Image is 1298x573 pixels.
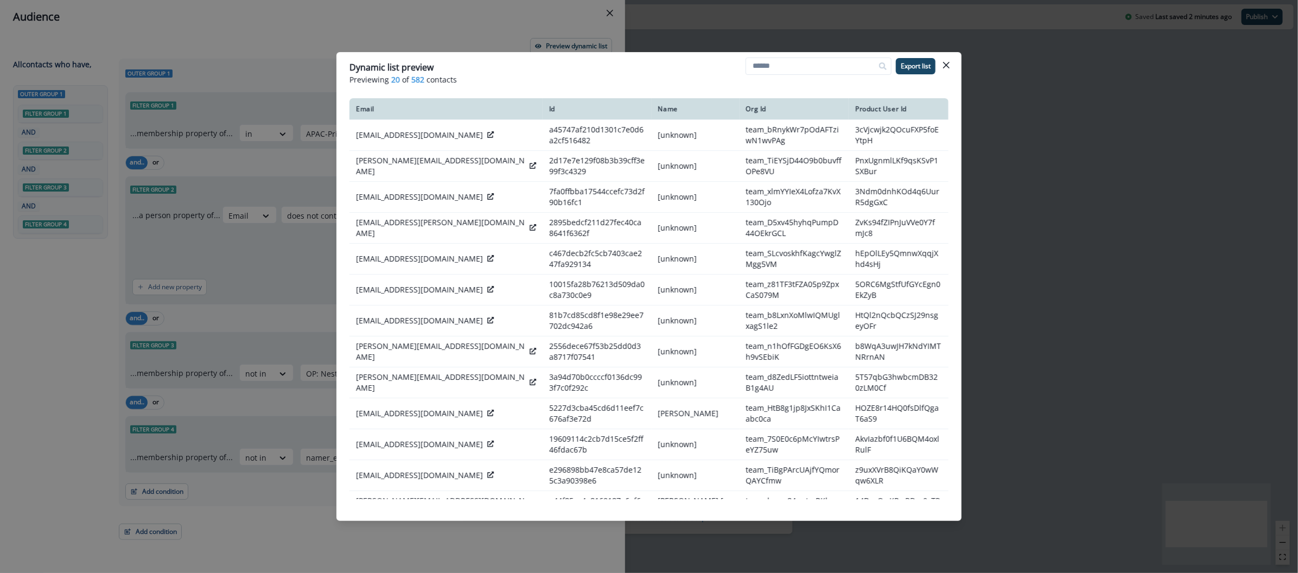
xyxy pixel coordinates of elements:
td: 81b7cd85cd8f1e98e29ee7702dc942a6 [543,305,652,336]
td: 2556dece67f53b25dd0d3a8717f07541 [543,336,652,367]
td: a45747af210d1301c7e0d6a2cf516482 [543,120,652,151]
p: [EMAIL_ADDRESS][DOMAIN_NAME] [356,315,483,326]
td: 2d17e7e129f08b3b39cff3e99f3c4329 [543,151,652,182]
td: [unknown] [652,275,740,305]
td: HtQl2nQcbQCzSJ29nsgeyOFr [849,305,949,336]
td: HOZE8r14HQ0fsDlfQgaT6aS9 [849,398,949,429]
td: a44f85ca4a8169187e6af60451e75474 [543,491,652,522]
p: [EMAIL_ADDRESS][DOMAIN_NAME] [356,439,483,450]
td: PnxUgnmlLKf9qsKSvP1SXBur [849,151,949,182]
td: 10015fa28b76213d509da0c8a730c0e9 [543,275,652,305]
td: team_b8LxnXoMlwIQMUglxagS1le2 [740,305,849,336]
td: b8WqA3uwJH7kNdYIMTNRrnAN [849,336,949,367]
p: [PERSON_NAME][EMAIL_ADDRESS][DOMAIN_NAME] [356,495,525,517]
p: [EMAIL_ADDRESS][DOMAIN_NAME] [356,130,483,141]
td: 3Ndm0dnhKOd4q6UurR5dgGxC [849,182,949,213]
td: team_n1hOfFGDgEO6KsX6h9vSEbiK [740,336,849,367]
td: [unknown] [652,120,740,151]
div: Product User Id [855,105,942,113]
td: team_SLcvoskhfKagcYwglZMgg5VM [740,244,849,275]
td: team_HtB8g1jp8JxSKhI1Caabc0ca [740,398,849,429]
p: [EMAIL_ADDRESS][DOMAIN_NAME] [356,192,483,202]
td: team_TiEYSjD44O9b0buvffOPe8VU [740,151,849,182]
div: Org Id [746,105,843,113]
span: 582 [411,74,424,85]
td: 7fa0ffbba17544ccefc73d2f90b16fc1 [543,182,652,213]
td: z9uxXVrB8QiKQaY0wWqw6XLR [849,460,949,491]
td: 14DxoQwKPrrRDzy0zTPQvPQT [849,491,949,522]
p: [PERSON_NAME][EMAIL_ADDRESS][DOMAIN_NAME] [356,372,525,393]
td: 3cVjcwjk2QOcuFXP5foEYtpH [849,120,949,151]
td: [PERSON_NAME] [652,398,740,429]
td: c467decb2fc5cb7403cae247fa929134 [543,244,652,275]
div: Id [549,105,645,113]
td: 5ORC6MgStfUfGYcEgn0EkZyB [849,275,949,305]
p: [PERSON_NAME][EMAIL_ADDRESS][DOMAIN_NAME] [356,155,525,177]
td: 2895bedcf211d27fec40ca8641f6362f [543,213,652,244]
p: [EMAIL_ADDRESS][DOMAIN_NAME] [356,253,483,264]
td: 5T57qbG3hwbcmDB320zLM0Cf [849,367,949,398]
td: team_humr84wztmRKbesgavzuocjw [740,491,849,522]
p: [EMAIL_ADDRESS][PERSON_NAME][DOMAIN_NAME] [356,217,525,239]
p: [EMAIL_ADDRESS][DOMAIN_NAME] [356,284,483,295]
td: 19609114c2cb7d15ce5f2ff46fdac67b [543,429,652,460]
td: 3a94d70b0ccccf0136dc993f7c0f292c [543,367,652,398]
td: [PERSON_NAME] [unknown] [652,491,740,522]
td: [unknown] [652,182,740,213]
p: Export list [901,62,931,70]
td: [unknown] [652,460,740,491]
td: [unknown] [652,336,740,367]
td: team_d8ZedLF5iottntweiaB1g4AU [740,367,849,398]
td: team_z81TF3tFZA05p9ZpxCaS079M [740,275,849,305]
td: team_7S0E0c6pMcYIwtrsPeYZ75uw [740,429,849,460]
td: hEpOlLEy5QmnwXqqjXhd4sHj [849,244,949,275]
div: Name [658,105,733,113]
button: Export list [896,58,936,74]
td: [unknown] [652,244,740,275]
td: [unknown] [652,213,740,244]
td: 5227d3cba45cd6d11eef7c676af3e72d [543,398,652,429]
td: [unknown] [652,305,740,336]
td: [unknown] [652,429,740,460]
td: AkvIazbf0f1U6BQM4oxlRulF [849,429,949,460]
span: 20 [391,74,400,85]
td: [unknown] [652,367,740,398]
td: [unknown] [652,151,740,182]
td: team_TiBgPArcUAjfYQmorQAYCfmw [740,460,849,491]
button: Close [938,56,955,74]
p: Previewing of contacts [349,74,949,85]
td: team_xlmYYIeX4Lofza7KvX130Ojo [740,182,849,213]
p: [EMAIL_ADDRESS][DOMAIN_NAME] [356,408,483,419]
p: Dynamic list preview [349,61,434,74]
td: team_bRnykWr7pOdAFTziwN1wvPAg [740,120,849,151]
div: Email [356,105,536,113]
p: [EMAIL_ADDRESS][DOMAIN_NAME] [356,470,483,481]
p: [PERSON_NAME][EMAIL_ADDRESS][DOMAIN_NAME] [356,341,525,362]
td: ZvKs94fZIPnJuVVe0Y7fmJc8 [849,213,949,244]
td: team_D5xv45hyhqPumpD44OEkrGCL [740,213,849,244]
td: e296898bb47e8ca57de125c3a90398e6 [543,460,652,491]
